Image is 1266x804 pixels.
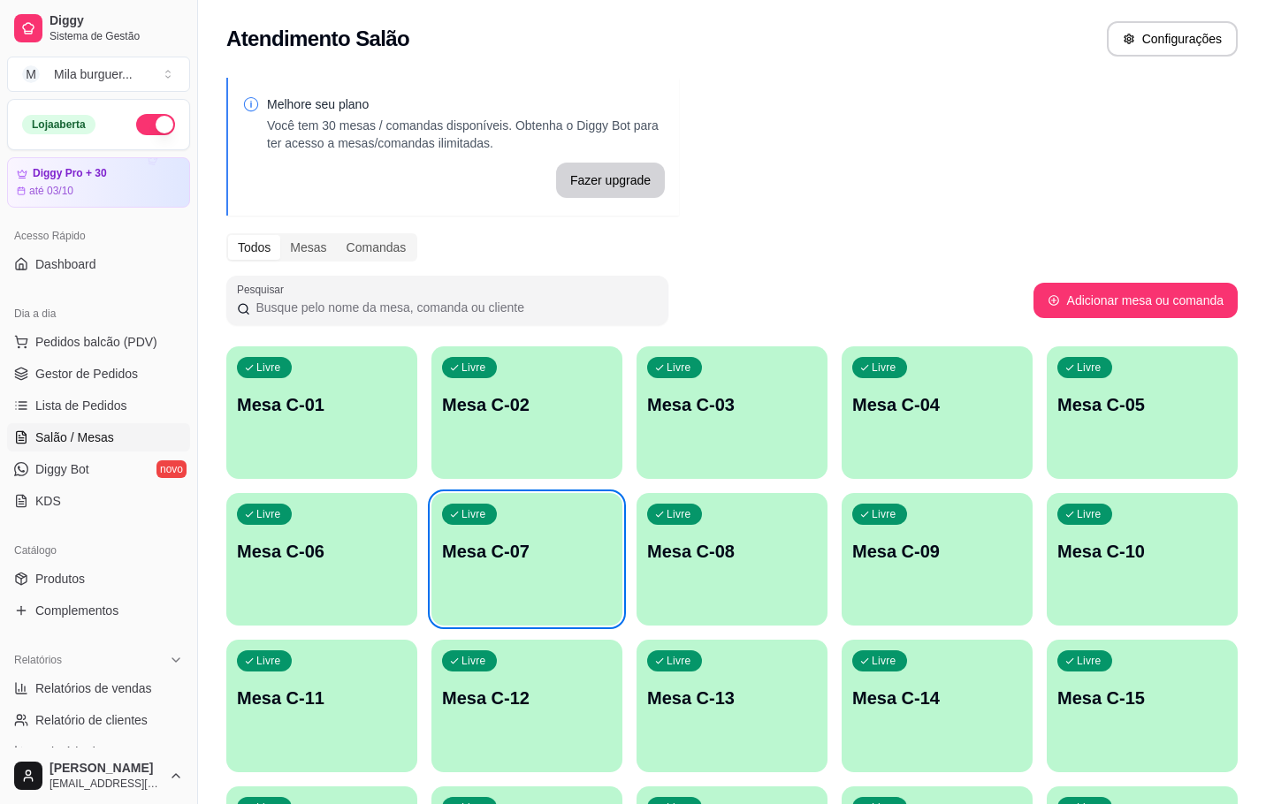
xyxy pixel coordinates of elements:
div: Acesso Rápido [7,222,190,250]
p: Livre [872,507,896,521]
button: Fazer upgrade [556,163,665,198]
div: Catálogo [7,536,190,565]
button: LivreMesa C-10 [1047,493,1238,626]
h2: Atendimento Salão [226,25,409,53]
a: DiggySistema de Gestão [7,7,190,49]
button: LivreMesa C-08 [637,493,827,626]
span: Diggy [50,13,183,29]
p: Melhore seu plano [267,95,665,113]
p: Livre [1077,360,1102,375]
button: Pedidos balcão (PDV) [7,328,190,356]
p: Livre [1077,654,1102,668]
button: LivreMesa C-12 [431,640,622,772]
p: Livre [256,654,281,668]
p: Livre [256,507,281,521]
span: Pedidos balcão (PDV) [35,333,157,351]
p: Mesa C-09 [852,539,1022,564]
p: Mesa C-04 [852,392,1022,417]
button: [PERSON_NAME][EMAIL_ADDRESS][DOMAIN_NAME] [7,755,190,797]
div: Loja aberta [22,115,95,134]
a: Relatório de mesas [7,738,190,766]
button: Alterar Status [136,114,175,135]
div: Mesas [280,235,336,260]
span: Gestor de Pedidos [35,365,138,383]
p: Mesa C-14 [852,686,1022,710]
p: Livre [461,507,486,521]
p: Livre [667,654,691,668]
button: LivreMesa C-05 [1047,346,1238,479]
span: Sistema de Gestão [50,29,183,43]
span: M [22,65,40,83]
button: LivreMesa C-04 [842,346,1033,479]
p: Livre [256,360,281,375]
p: Você tem 30 mesas / comandas disponíveis. Obtenha o Diggy Bot para ter acesso a mesas/comandas il... [267,117,665,152]
p: Livre [461,360,486,375]
a: Dashboard [7,250,190,278]
p: Livre [872,654,896,668]
button: LivreMesa C-02 [431,346,622,479]
div: Dia a dia [7,300,190,328]
button: LivreMesa C-14 [842,640,1033,772]
p: Mesa C-01 [237,392,407,417]
span: Dashboard [35,255,96,273]
p: Mesa C-15 [1057,686,1227,710]
label: Pesquisar [237,282,290,297]
p: Livre [667,360,691,375]
p: Mesa C-08 [647,539,817,564]
a: Diggy Pro + 30até 03/10 [7,157,190,208]
span: Salão / Mesas [35,429,114,446]
button: Adicionar mesa ou comanda [1033,283,1238,318]
button: LivreMesa C-03 [637,346,827,479]
button: LivreMesa C-09 [842,493,1033,626]
p: Mesa C-10 [1057,539,1227,564]
a: KDS [7,487,190,515]
button: LivreMesa C-11 [226,640,417,772]
p: Mesa C-13 [647,686,817,710]
a: Relatórios de vendas [7,674,190,702]
p: Mesa C-11 [237,686,407,710]
span: KDS [35,492,61,510]
span: [EMAIL_ADDRESS][DOMAIN_NAME] [50,777,162,791]
button: LivreMesa C-01 [226,346,417,479]
button: Select a team [7,57,190,92]
span: Relatório de clientes [35,711,148,729]
button: LivreMesa C-06 [226,493,417,626]
p: Mesa C-02 [442,392,612,417]
span: Relatórios de vendas [35,679,152,697]
button: LivreMesa C-15 [1047,640,1238,772]
a: Salão / Mesas [7,423,190,451]
span: Relatórios [14,653,62,667]
a: Diggy Botnovo [7,455,190,483]
a: Gestor de Pedidos [7,360,190,388]
span: Complementos [35,602,118,619]
p: Mesa C-06 [237,539,407,564]
div: Todos [228,235,280,260]
button: Configurações [1107,21,1238,57]
p: Livre [872,360,896,375]
span: Lista de Pedidos [35,397,127,414]
span: Diggy Bot [35,460,89,478]
p: Mesa C-03 [647,392,817,417]
span: [PERSON_NAME] [50,761,162,777]
a: Relatório de clientes [7,706,190,734]
button: LivreMesa C-13 [637,640,827,772]
a: Complementos [7,596,190,625]
a: Lista de Pedidos [7,391,190,420]
p: Livre [1077,507,1102,521]
div: Mila burguer ... [54,65,133,83]
p: Mesa C-07 [442,539,612,564]
article: Diggy Pro + 30 [33,167,107,180]
button: LivreMesa C-07 [431,493,622,626]
div: Comandas [337,235,416,260]
p: Mesa C-12 [442,686,612,710]
article: até 03/10 [29,184,73,198]
span: Produtos [35,570,85,588]
p: Mesa C-05 [1057,392,1227,417]
a: Produtos [7,565,190,593]
input: Pesquisar [250,299,658,316]
p: Livre [461,654,486,668]
span: Relatório de mesas [35,743,142,761]
p: Livre [667,507,691,521]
